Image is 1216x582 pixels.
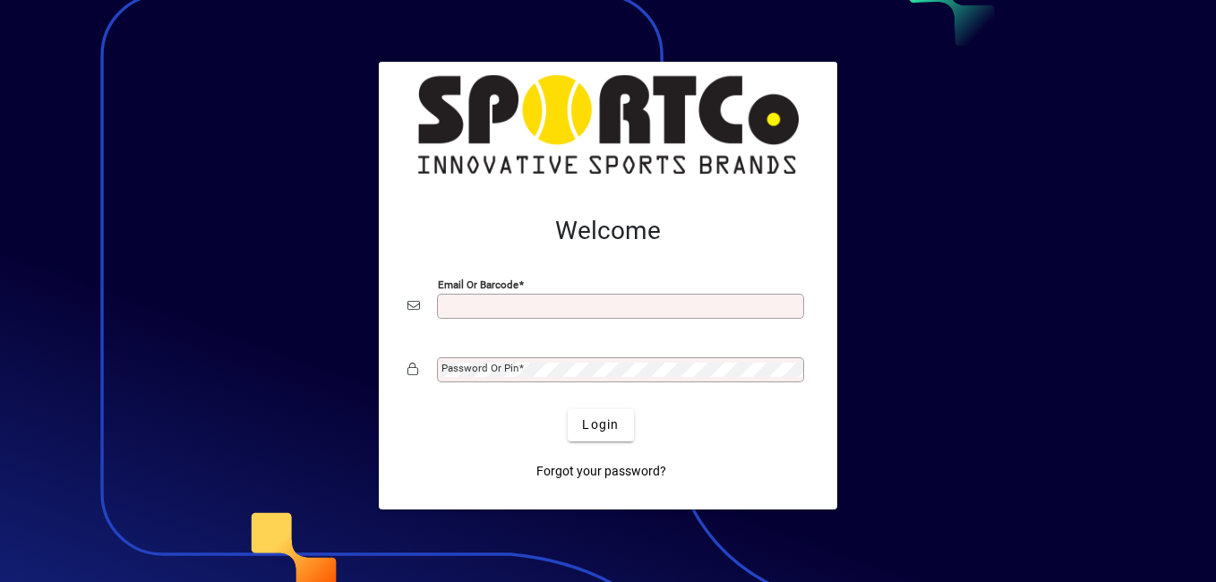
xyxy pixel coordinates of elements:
span: Login [582,415,619,434]
mat-label: Email or Barcode [438,278,518,290]
a: Forgot your password? [529,456,673,488]
h2: Welcome [407,216,809,246]
button: Login [568,409,633,441]
mat-label: Password or Pin [441,362,518,374]
span: Forgot your password? [536,462,666,481]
